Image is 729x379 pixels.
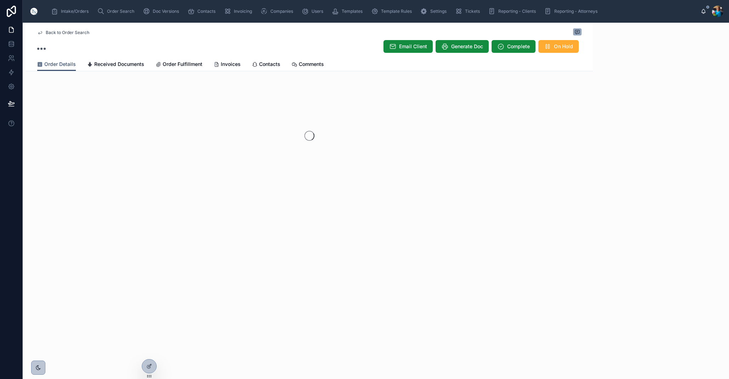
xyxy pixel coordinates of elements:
span: Contacts [197,9,215,14]
a: Order Search [95,5,139,18]
a: Comments [292,58,324,72]
span: Email Client [399,43,427,50]
span: Reporting - Clients [498,9,536,14]
span: Settings [430,9,447,14]
a: Doc Versions [141,5,184,18]
a: Invoices [214,58,241,72]
a: Contacts [185,5,220,18]
span: Tickets [465,9,480,14]
span: Order Fulfillment [163,61,202,68]
button: Email Client [383,40,433,53]
span: Doc Versions [153,9,179,14]
a: Received Documents [87,58,144,72]
span: Template Rules [381,9,412,14]
span: Contacts [259,61,280,68]
a: Reporting - Attorneys [542,5,602,18]
span: Complete [507,43,530,50]
a: Users [299,5,328,18]
a: Invoicing [222,5,257,18]
span: Companies [270,9,293,14]
span: Order Details [44,61,76,68]
a: Order Fulfillment [156,58,202,72]
span: Users [312,9,323,14]
span: Templates [342,9,363,14]
a: Settings [418,5,452,18]
span: Order Search [107,9,134,14]
img: App logo [28,6,40,17]
span: Received Documents [94,61,144,68]
span: Intake/Orders [61,9,89,14]
a: Intake/Orders [49,5,94,18]
a: Companies [258,5,298,18]
a: Templates [330,5,368,18]
button: On Hold [538,40,579,53]
span: Back to Order Search [46,30,89,35]
a: Order Details [37,58,76,71]
button: Complete [492,40,535,53]
span: Generate Doc [451,43,483,50]
span: Invoices [221,61,241,68]
a: Template Rules [369,5,417,18]
a: Back to Order Search [37,30,89,35]
div: scrollable content [45,4,701,19]
span: On Hold [554,43,573,50]
a: Contacts [252,58,280,72]
span: Reporting - Attorneys [554,9,598,14]
button: Generate Doc [436,40,489,53]
span: Comments [299,61,324,68]
a: Tickets [453,5,485,18]
span: Invoicing [234,9,252,14]
a: Reporting - Clients [486,5,541,18]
